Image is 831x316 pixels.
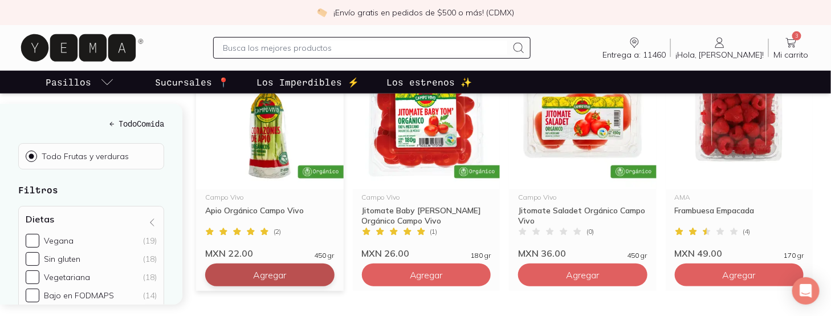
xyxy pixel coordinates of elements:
span: Entrega a: 11460 [602,50,666,60]
strong: Filtros [18,184,58,195]
div: Open Intercom Messenger [792,277,820,305]
div: Jitomate Saladet Orgánico Campo Vivo [518,205,647,226]
button: Agregar [675,264,804,286]
img: 29866 Frambuesa 1 [666,49,813,189]
p: Los estrenos ✨ [386,75,472,89]
span: 450 gr [628,252,647,259]
a: Corazones de apio orgánico Campo Vivo. Es cultivado en Guanajuato. Es libre de pesticidas y OGM.C... [196,49,344,259]
div: AMA [675,194,804,201]
div: (19) [143,236,157,246]
span: MXN 49.00 [675,248,723,259]
a: Entrega a: 11460 [598,36,670,60]
p: Todo Frutas y verduras [42,151,129,161]
div: Campo Vivo [518,194,647,201]
a: Los Imperdibles ⚡️ [254,71,361,94]
button: Agregar [205,264,335,286]
div: Vegetariana [44,272,90,282]
input: Sin gluten(18) [26,252,39,266]
button: Agregar [362,264,491,286]
button: Agregar [518,264,647,286]
h5: ← Todo Comida [18,118,164,129]
span: MXN 22.00 [205,248,253,259]
a: Sucursales 📍 [153,71,231,94]
div: Vegana [44,236,74,246]
a: Los estrenos ✨ [384,71,474,94]
a: 3Mi carrito [769,36,813,60]
a: Jitomate saladet orgánico. Cultivados en Morelos, Estado de México. Son libres de pesticidas y OG... [509,49,657,259]
div: Apio Orgánico Campo Vivo [205,205,335,226]
img: Jitomate saladet orgánico. Cultivados en Morelos, Estado de México. Son libres de pesticidas y OGM. [509,49,657,189]
p: ¡Envío gratis en pedidos de $500 o más! (CDMX) [334,7,515,18]
div: Sin gluten [44,254,80,264]
span: ( 4 ) [743,228,751,235]
a: Jitomate Tom Baby Orgánico Campo Vivo. Son cultivados en Morelos, Estado de México. Son libres de... [353,49,500,259]
span: 450 gr [315,252,335,259]
input: Bajo en FODMAPS(14) [26,289,39,302]
a: 29866 Frambuesa 1AMAFrambuesa Empacada(4)MXN 49.00170 gr [666,49,813,259]
span: ( 2 ) [274,228,281,235]
a: ¡Hola, [PERSON_NAME]! [671,36,768,60]
div: Campo Vivo [205,194,335,201]
div: (18) [143,272,157,282]
a: pasillo-todos-link [43,71,116,94]
span: 3 [792,31,801,40]
div: Jitomate Baby [PERSON_NAME] Orgánico Campo Vivo [362,205,491,226]
span: ¡Hola, [PERSON_NAME]! [675,50,764,60]
span: Agregar [253,269,286,281]
span: 170 gr [784,252,804,259]
span: 180 gr [471,252,491,259]
a: ← TodoComida [18,118,164,129]
div: (14) [143,290,157,301]
input: Vegana(19) [26,234,39,248]
span: Agregar [723,269,756,281]
span: ( 1 ) [430,228,438,235]
span: MXN 26.00 [362,248,410,259]
div: Frambuesa Empacada [675,205,804,226]
span: Agregar [566,269,599,281]
img: check [317,7,327,18]
div: (18) [143,254,157,264]
input: Busca los mejores productos [223,41,508,55]
div: Campo Vivo [362,194,491,201]
p: Los Imperdibles ⚡️ [256,75,359,89]
span: Mi carrito [773,50,808,60]
input: Vegetariana(18) [26,270,39,284]
h4: Dietas [26,213,54,225]
span: ( 0 ) [586,228,594,235]
p: Pasillos [46,75,91,89]
span: MXN 36.00 [518,248,566,259]
span: Agregar [410,269,443,281]
div: Bajo en FODMAPS [44,290,114,301]
p: Sucursales 📍 [155,75,229,89]
img: Corazones de apio orgánico Campo Vivo. Es cultivado en Guanajuato. Es libre de pesticidas y OGM. [196,49,344,189]
img: Jitomate Tom Baby Orgánico Campo Vivo. Son cultivados en Morelos, Estado de México. Son libres de... [353,49,500,189]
